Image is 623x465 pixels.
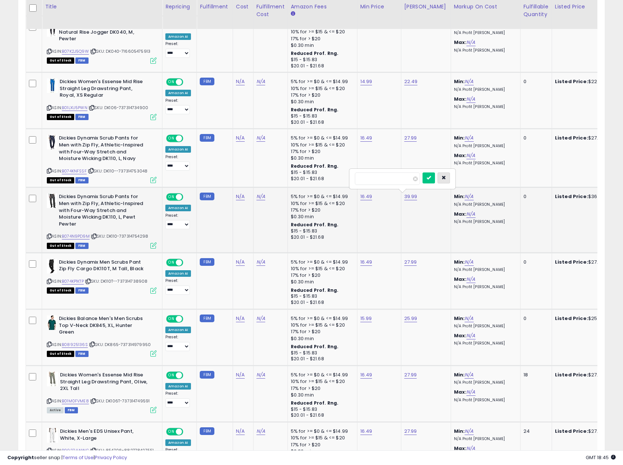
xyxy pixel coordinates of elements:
b: Dickies Men's EDS Unisex Pant, White, X-Large [60,428,149,443]
a: N/A [465,78,473,85]
div: Repricing [165,3,194,11]
div: 5% for >= $0 & <= $14.99 [291,193,352,200]
div: $0.30 min [291,335,352,342]
div: $20.01 - $21.68 [291,234,352,241]
span: OFF [182,429,194,435]
a: 14.99 [360,78,372,85]
span: | SKU: DK110T--737314738908 [85,278,148,284]
b: Reduced Prof. Rng. [291,50,339,56]
span: ON [167,135,176,142]
p: N/A Profit [PERSON_NAME] [454,267,515,272]
small: Amazon Fees. [291,11,295,17]
span: ON [167,429,176,435]
div: Preset: [165,213,191,230]
small: FBM [200,427,214,435]
img: 41ZZWEY+xPL._SL40_.jpg [47,315,57,330]
b: Reduced Prof. Rng. [291,163,339,169]
a: B074KNFSSF [62,168,87,174]
img: 31vvIkkFMIL._SL40_.jpg [47,135,57,149]
b: Dickies Dynamix Men Scrubs Pant Zip Fly Cargo DK110T, M Tall, Black [59,259,148,274]
div: $25.99 [555,315,616,322]
div: $36.54 [555,193,616,200]
span: All listings that are currently out of stock and unavailable for purchase on Amazon [47,114,74,120]
b: Listed Price: [555,315,588,322]
img: 311g-NoCUqL._SL40_.jpg [47,193,57,208]
div: Amazon AI [165,327,191,333]
div: ASIN: [47,259,157,293]
div: Title [45,3,159,11]
div: 10% for >= $15 & <= $20 [291,435,352,441]
div: $15 - $15.83 [291,293,352,300]
a: B074KP1KTP [62,278,84,284]
a: 22.49 [404,78,418,85]
div: 5% for >= $0 & <= $14.99 [291,259,352,265]
div: 18 [523,372,546,378]
b: Dickies Dynamix Men Scrubs Pant Natural Rise Jogger DK040, M, Pewter [59,22,148,44]
div: [PERSON_NAME] [404,3,448,11]
p: N/A Profit [PERSON_NAME] [454,219,515,224]
div: 24 [523,428,546,435]
a: N/A [466,211,475,218]
div: 5% for >= $0 & <= $14.99 [291,428,352,435]
b: Listed Price: [555,193,588,200]
div: Listed Price [555,3,618,11]
div: 0 [523,135,546,141]
p: N/A Profit [PERSON_NAME] [454,48,515,53]
div: $22.49 [555,78,616,85]
span: All listings currently available for purchase on Amazon [47,407,64,413]
span: ON [167,259,176,265]
div: 17% for > $20 [291,328,352,335]
div: Cost [236,3,250,11]
div: Preset: [165,155,191,171]
a: N/A [466,39,475,46]
a: N/A [256,78,265,85]
a: 16.49 [360,134,372,142]
a: B074N9PD9M [62,233,90,239]
div: ASIN: [47,135,157,182]
b: Reduced Prof. Rng. [291,343,339,350]
div: 10% for >= $15 & <= $20 [291,322,352,328]
div: 0 [523,259,546,265]
div: $15 - $15.83 [291,228,352,234]
b: Max: [454,276,467,283]
a: N/A [465,258,473,266]
b: Max: [454,332,467,339]
div: 10% for >= $15 & <= $20 [291,142,352,148]
div: 0 [523,78,546,85]
div: 17% for > $20 [291,442,352,448]
div: Preset: [165,98,191,115]
a: 27.99 [404,428,417,435]
b: Max: [454,211,467,217]
p: N/A Profit [PERSON_NAME] [454,398,515,403]
div: 5% for >= $0 & <= $14.99 [291,78,352,85]
span: ON [167,194,176,200]
span: All listings that are currently out of stock and unavailable for purchase on Amazon [47,57,74,64]
div: Fulfillment Cost [256,3,285,18]
div: 17% for > $20 [291,207,352,213]
p: N/A Profit [PERSON_NAME] [454,161,515,166]
a: 27.99 [404,258,417,266]
div: $0.30 min [291,155,352,161]
a: N/A [466,332,475,339]
div: $20.01 - $21.68 [291,356,352,362]
div: $20.01 - $21.68 [291,63,352,69]
small: FBM [200,315,214,322]
a: 27.99 [404,134,417,142]
b: Min: [454,258,465,265]
a: N/A [256,134,265,142]
a: N/A [465,134,473,142]
span: | SKU: DK106-737314734900 [89,105,148,111]
b: Dickies Dynamix Scrub Pants for Men with Zip Fly, Athletic-Inspired with Four-Way Stretch and Moi... [59,135,148,164]
p: N/A Profit [PERSON_NAME] [454,87,515,92]
div: $15 - $15.83 [291,350,352,356]
small: FBM [200,258,214,266]
div: Preset: [165,278,191,295]
b: Dickies Women's Essense Mid Rise Straight Leg Drawstring Pant, Royal, XS Regular [60,78,149,101]
span: OFF [182,316,194,322]
a: 16.49 [360,193,372,200]
a: N/A [236,134,245,142]
div: 17% for > $20 [291,272,352,279]
div: seller snap | | [7,454,127,461]
div: 0 [523,315,546,322]
p: N/A Profit [PERSON_NAME] [454,202,515,207]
